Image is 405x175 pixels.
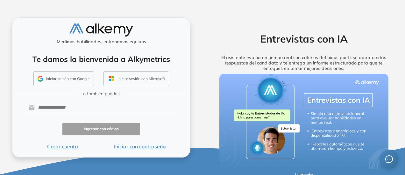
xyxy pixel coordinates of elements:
[219,74,388,169] img: img-more-info
[101,143,179,150] button: Iniciar con contraseña
[62,123,140,135] button: Ingresar con código
[15,39,188,44] h5: Medimos habilidades, entrenamos equipos
[210,33,398,45] h2: Entrevistas con IA
[69,24,133,37] img: logo-alkemy
[210,55,398,71] h5: El asistente evalúa en tiempo real con criterios definidos por ti, se adapta a las respuestas del...
[103,71,169,86] button: Iniciar sesión con Microsoft
[33,71,94,86] button: Iniciar sesión con Google
[385,155,393,163] span: message
[83,91,120,97] span: o también puedes
[38,76,43,82] img: GMAIL_ICON
[21,55,182,64] h4: Te damos la bienvenida a Alkymetrics
[24,143,101,150] button: Crear cuenta
[108,75,115,82] img: OUTLOOK_ICON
